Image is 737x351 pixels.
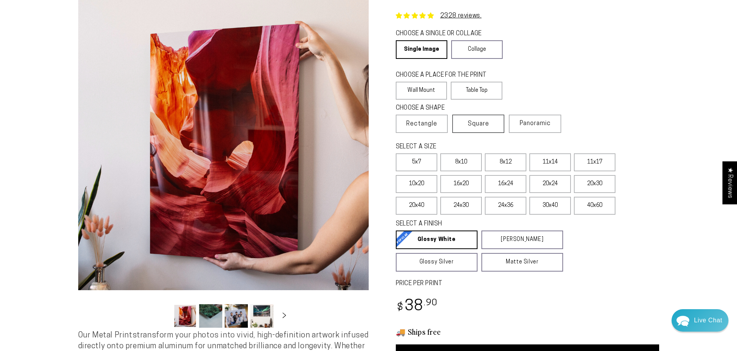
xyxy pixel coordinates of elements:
a: [PERSON_NAME] [481,231,563,249]
a: Glossy Silver [396,253,478,272]
button: Load image 4 in gallery view [250,304,273,328]
span: $ [397,303,404,313]
label: 20x40 [396,197,437,215]
div: Click to open Judge.me floating reviews tab [722,161,737,204]
a: Collage [451,40,503,59]
button: Load image 3 in gallery view [225,304,248,328]
legend: CHOOSE A SINGLE OR COLLAGE [396,29,496,38]
a: 2328 reviews. [440,13,482,19]
label: 10x20 [396,175,437,193]
label: 16x20 [440,175,482,193]
label: 16x24 [485,175,526,193]
label: Table Top [451,82,502,100]
label: 11x17 [574,153,615,171]
span: Rectangle [406,119,437,129]
legend: CHOOSE A SHAPE [396,104,496,113]
label: Wall Mount [396,82,447,100]
span: Panoramic [520,120,551,127]
button: Slide left [154,307,171,324]
label: 11x14 [529,153,571,171]
label: 5x7 [396,153,437,171]
label: 24x30 [440,197,482,215]
sup: .90 [424,299,438,308]
legend: CHOOSE A PLACE FOR THE PRINT [396,71,495,80]
div: Chat widget toggle [672,309,728,332]
h3: 🚚 Ships free [396,327,659,337]
label: 20x24 [529,175,571,193]
label: 8x12 [485,153,526,171]
label: 8x10 [440,153,482,171]
button: Load image 1 in gallery view [174,304,197,328]
label: 20x30 [574,175,615,193]
legend: SELECT A SIZE [396,143,551,151]
span: Square [468,119,489,129]
label: 24x36 [485,197,526,215]
div: Contact Us Directly [694,309,722,332]
a: Glossy White [396,231,478,249]
label: 40x60 [574,197,615,215]
label: 30x40 [529,197,571,215]
button: Load image 2 in gallery view [199,304,222,328]
a: Single Image [396,40,447,59]
bdi: 38 [396,299,438,314]
button: Slide right [276,307,293,324]
label: PRICE PER PRINT [396,279,659,288]
a: Matte Silver [481,253,563,272]
legend: SELECT A FINISH [396,220,545,229]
